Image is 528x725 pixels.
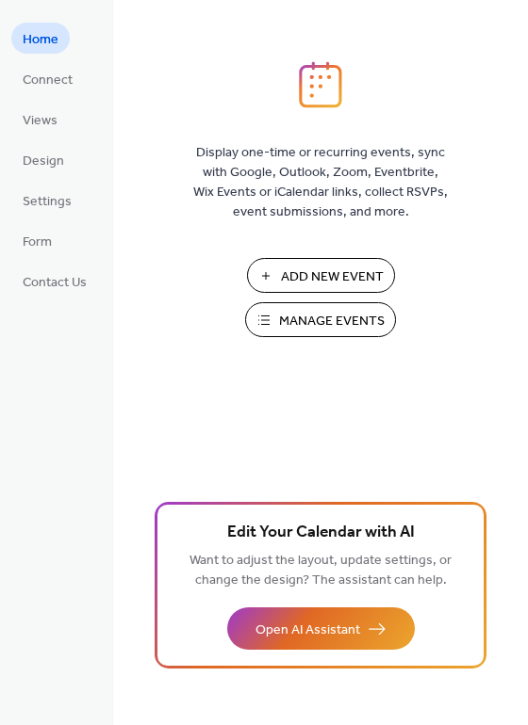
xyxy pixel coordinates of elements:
button: Open AI Assistant [227,607,415,650]
span: Form [23,233,52,252]
img: logo_icon.svg [299,61,342,108]
span: Want to adjust the layout, update settings, or change the design? The assistant can help. [190,548,452,593]
span: Contact Us [23,273,87,293]
a: Home [11,23,70,54]
span: Add New Event [281,267,384,287]
span: Settings [23,192,72,212]
span: Edit Your Calendar with AI [227,520,415,546]
a: Design [11,144,75,175]
button: Add New Event [247,258,395,293]
a: Settings [11,185,83,216]
span: Views [23,111,58,131]
span: Home [23,30,58,50]
a: Connect [11,63,84,94]
span: Connect [23,71,73,90]
span: Display one-time or recurring events, sync with Google, Outlook, Zoom, Eventbrite, Wix Events or ... [193,143,448,222]
a: Views [11,104,69,135]
a: Form [11,225,63,256]
span: Manage Events [279,312,385,331]
span: Design [23,152,64,171]
a: Contact Us [11,266,98,297]
button: Manage Events [245,302,396,337]
span: Open AI Assistant [256,620,360,640]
